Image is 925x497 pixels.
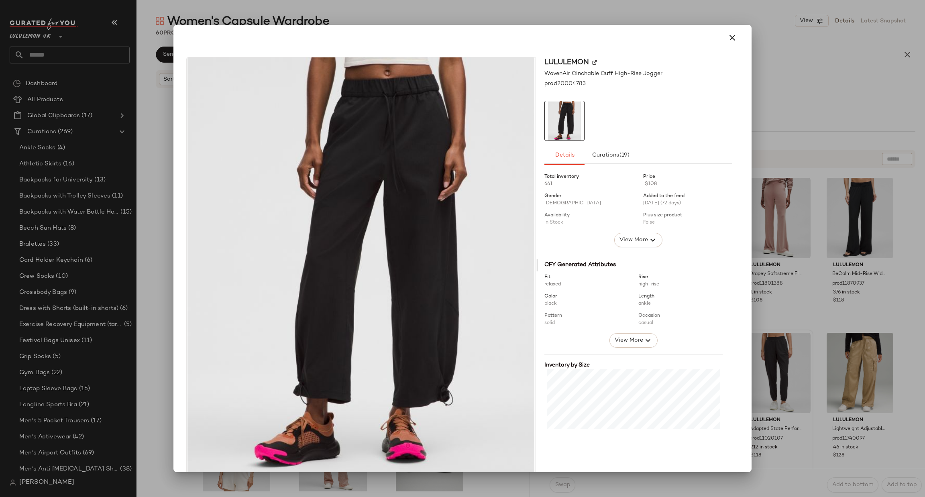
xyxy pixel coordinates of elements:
img: svg%3e [592,60,597,65]
span: (19) [619,152,630,159]
span: lululemon [544,57,589,68]
div: Inventory by Size [544,361,723,369]
span: WovenAir Cinchable Cuff High-Rise Jogger [544,69,662,78]
span: Curations [592,152,630,159]
button: View More [614,233,662,247]
div: CFY Generated Attributes [544,261,723,269]
span: View More [619,235,648,245]
span: Details [554,152,574,159]
img: LW5HKOS_0001_1 [545,101,584,141]
span: View More [614,336,643,345]
img: LW5HKOS_0001_1 [187,57,535,473]
button: View More [609,333,658,348]
span: prod20004783 [544,79,586,88]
